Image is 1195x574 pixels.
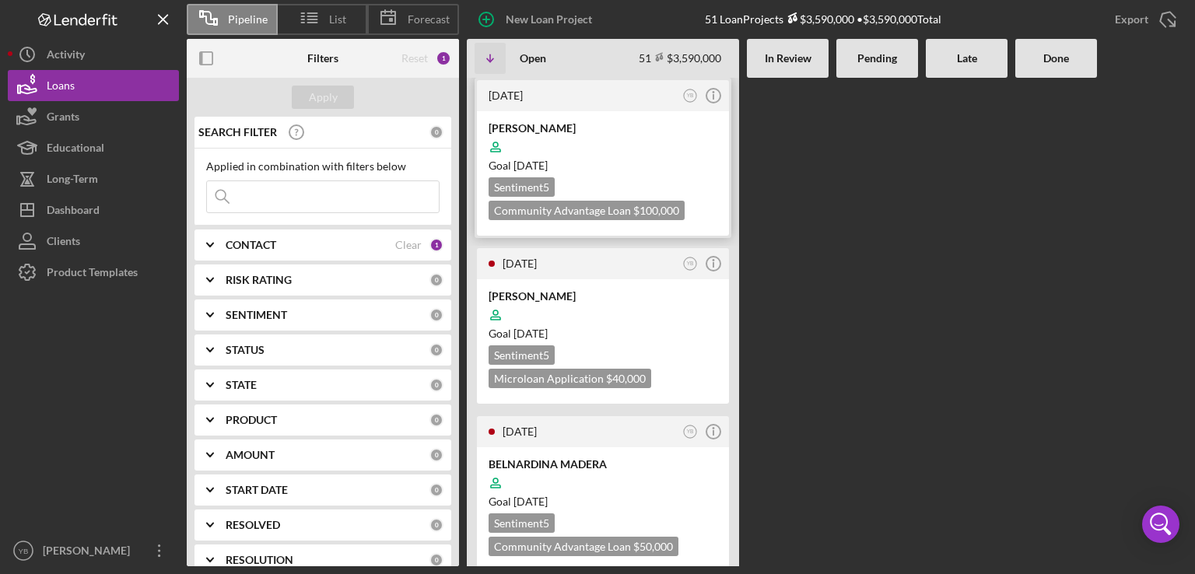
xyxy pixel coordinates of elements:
[606,372,646,385] span: $40,000
[292,86,354,109] button: Apply
[489,495,548,508] span: Goal
[429,378,443,392] div: 0
[429,343,443,357] div: 0
[47,70,75,105] div: Loans
[401,52,428,65] div: Reset
[687,93,694,98] text: YB
[226,519,280,531] b: RESOLVED
[429,413,443,427] div: 0
[226,554,293,566] b: RESOLUTION
[765,52,811,65] b: In Review
[429,483,443,497] div: 0
[198,126,277,138] b: SEARCH FILTER
[47,39,85,74] div: Activity
[489,201,685,220] div: Community Advantage Loan
[47,163,98,198] div: Long-Term
[395,239,422,251] div: Clear
[226,449,275,461] b: AMOUNT
[429,238,443,252] div: 1
[226,484,288,496] b: START DATE
[489,369,651,388] div: Microloan Application
[226,239,276,251] b: CONTACT
[8,39,179,70] button: Activity
[1099,4,1187,35] button: Export
[475,414,731,574] a: [DATE]YBBELNARDINA MADERAGoal [DATE]Sentiment5Community Advantage Loan $50,000
[489,327,548,340] span: Goal
[226,274,292,286] b: RISK RATING
[680,254,701,275] button: YB
[687,429,694,434] text: YB
[309,86,338,109] div: Apply
[226,414,277,426] b: PRODUCT
[489,537,678,556] div: Community Advantage Loan
[8,70,179,101] button: Loans
[8,257,179,288] button: Product Templates
[8,101,179,132] button: Grants
[680,422,701,443] button: YB
[436,51,451,66] div: 1
[228,13,268,26] span: Pipeline
[1142,506,1179,543] div: Open Intercom Messenger
[520,52,546,65] b: Open
[429,308,443,322] div: 0
[489,345,555,365] div: Sentiment 5
[206,160,440,173] div: Applied in combination with filters below
[503,257,537,270] time: 2025-09-17 18:41
[513,327,548,340] time: 10/28/2025
[783,12,854,26] div: $3,590,000
[489,89,523,102] time: 2025-09-19 14:23
[39,535,140,570] div: [PERSON_NAME]
[633,204,679,217] span: $100,000
[633,540,673,553] span: $50,000
[705,12,941,26] div: 51 Loan Projects • $3,590,000 Total
[1115,4,1148,35] div: Export
[506,4,592,35] div: New Loan Project
[8,132,179,163] button: Educational
[8,535,179,566] button: YB[PERSON_NAME]
[489,159,548,172] span: Goal
[467,4,608,35] button: New Loan Project
[8,194,179,226] button: Dashboard
[489,121,717,136] div: [PERSON_NAME]
[408,13,450,26] span: Forecast
[47,194,100,229] div: Dashboard
[680,86,701,107] button: YB
[475,78,731,238] a: [DATE]YB[PERSON_NAME]Goal [DATE]Sentiment5Community Advantage Loan $100,000
[8,163,179,194] button: Long-Term
[489,177,555,197] div: Sentiment 5
[489,289,717,304] div: [PERSON_NAME]
[47,101,79,136] div: Grants
[639,51,721,65] div: 51 $3,590,000
[47,226,80,261] div: Clients
[687,261,694,266] text: YB
[489,513,555,533] div: Sentiment 5
[226,379,257,391] b: STATE
[429,273,443,287] div: 0
[489,457,717,472] div: BELNARDINA MADERA
[226,309,287,321] b: SENTIMENT
[429,125,443,139] div: 0
[19,547,29,555] text: YB
[513,159,548,172] time: 11/28/2025
[857,52,897,65] b: Pending
[513,495,548,508] time: 11/26/2025
[957,52,977,65] b: Late
[1043,52,1069,65] b: Done
[503,425,537,438] time: 2025-09-17 16:26
[429,553,443,567] div: 0
[47,132,104,167] div: Educational
[226,344,265,356] b: STATUS
[8,226,179,257] button: Clients
[429,518,443,532] div: 0
[429,448,443,462] div: 0
[307,52,338,65] b: Filters
[47,257,138,292] div: Product Templates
